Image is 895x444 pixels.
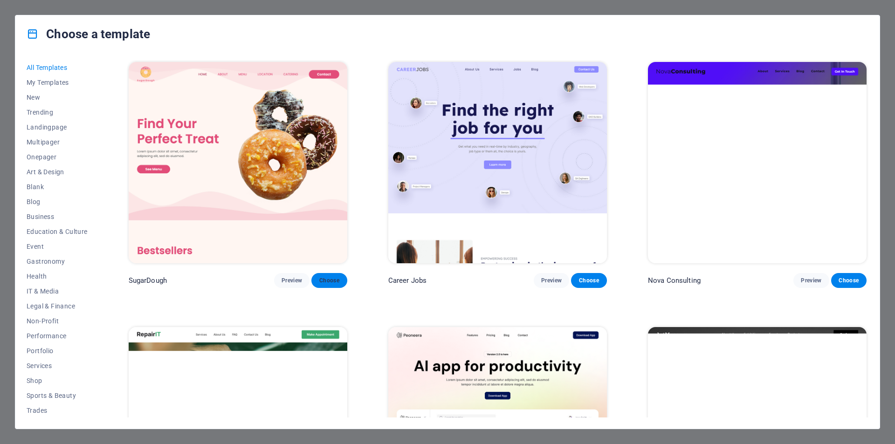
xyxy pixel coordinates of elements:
p: Career Jobs [388,276,427,285]
span: Business [27,213,88,220]
button: Shop [27,373,88,388]
span: Multipager [27,138,88,146]
span: Services [27,362,88,369]
span: Education & Culture [27,228,88,235]
button: Choose [311,273,347,288]
span: All Templates [27,64,88,71]
button: Trades [27,403,88,418]
button: Education & Culture [27,224,88,239]
button: Services [27,358,88,373]
button: Sports & Beauty [27,388,88,403]
button: Multipager [27,135,88,150]
span: My Templates [27,79,88,86]
span: Shop [27,377,88,384]
button: Portfolio [27,343,88,358]
button: Business [27,209,88,224]
img: Career Jobs [388,62,607,263]
span: New [27,94,88,101]
span: Portfolio [27,347,88,355]
button: Art & Design [27,164,88,179]
span: Trending [27,109,88,116]
span: Health [27,273,88,280]
button: Non-Profit [27,314,88,328]
button: IT & Media [27,284,88,299]
img: Nova Consulting [648,62,867,263]
button: Trending [27,105,88,120]
span: Sports & Beauty [27,392,88,399]
span: Preview [801,277,821,284]
span: Non-Profit [27,317,88,325]
button: Blank [27,179,88,194]
button: Preview [274,273,310,288]
span: Choose [578,277,599,284]
span: Landingpage [27,123,88,131]
button: Choose [831,273,867,288]
button: New [27,90,88,105]
span: Onepager [27,153,88,161]
button: Preview [534,273,569,288]
span: Blank [27,183,88,191]
img: SugarDough [129,62,347,263]
span: Blog [27,198,88,205]
button: Preview [793,273,829,288]
button: All Templates [27,60,88,75]
span: Preview [541,277,562,284]
span: Event [27,243,88,250]
button: Choose [571,273,606,288]
p: Nova Consulting [648,276,701,285]
span: Art & Design [27,168,88,176]
span: Gastronomy [27,258,88,265]
span: IT & Media [27,287,88,295]
button: Gastronomy [27,254,88,269]
span: Performance [27,332,88,340]
span: Preview [282,277,302,284]
button: Onepager [27,150,88,164]
button: Blog [27,194,88,209]
button: Event [27,239,88,254]
button: Legal & Finance [27,299,88,314]
button: Health [27,269,88,284]
p: SugarDough [129,276,167,285]
button: Landingpage [27,120,88,135]
span: Legal & Finance [27,302,88,310]
span: Choose [319,277,339,284]
button: My Templates [27,75,88,90]
h4: Choose a template [27,27,150,41]
span: Trades [27,407,88,414]
span: Choose [839,277,859,284]
button: Performance [27,328,88,343]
